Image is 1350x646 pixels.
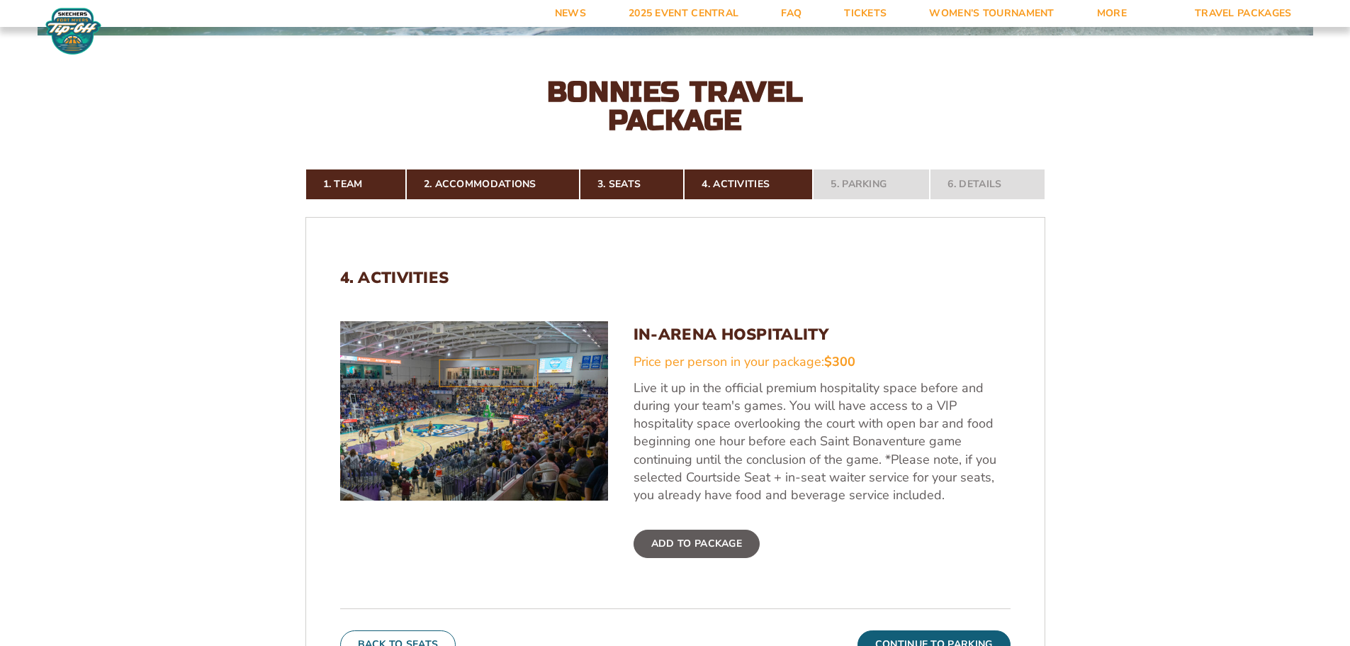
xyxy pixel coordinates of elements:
[340,321,608,500] img: In-Arena Hospitality
[634,379,1011,504] p: Live it up in the official premium hospitality space before and during your team's games. You wil...
[634,353,1011,371] div: Price per person in your package:
[580,169,684,200] a: 3. Seats
[634,530,760,558] label: Add To Package
[406,169,580,200] a: 2. Accommodations
[519,78,831,135] h2: Bonnies Travel Package
[824,353,855,370] span: $300
[43,7,104,55] img: Fort Myers Tip-Off
[634,325,1011,344] h3: In-Arena Hospitality
[305,169,406,200] a: 1. Team
[340,269,1011,287] h2: 4. Activities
